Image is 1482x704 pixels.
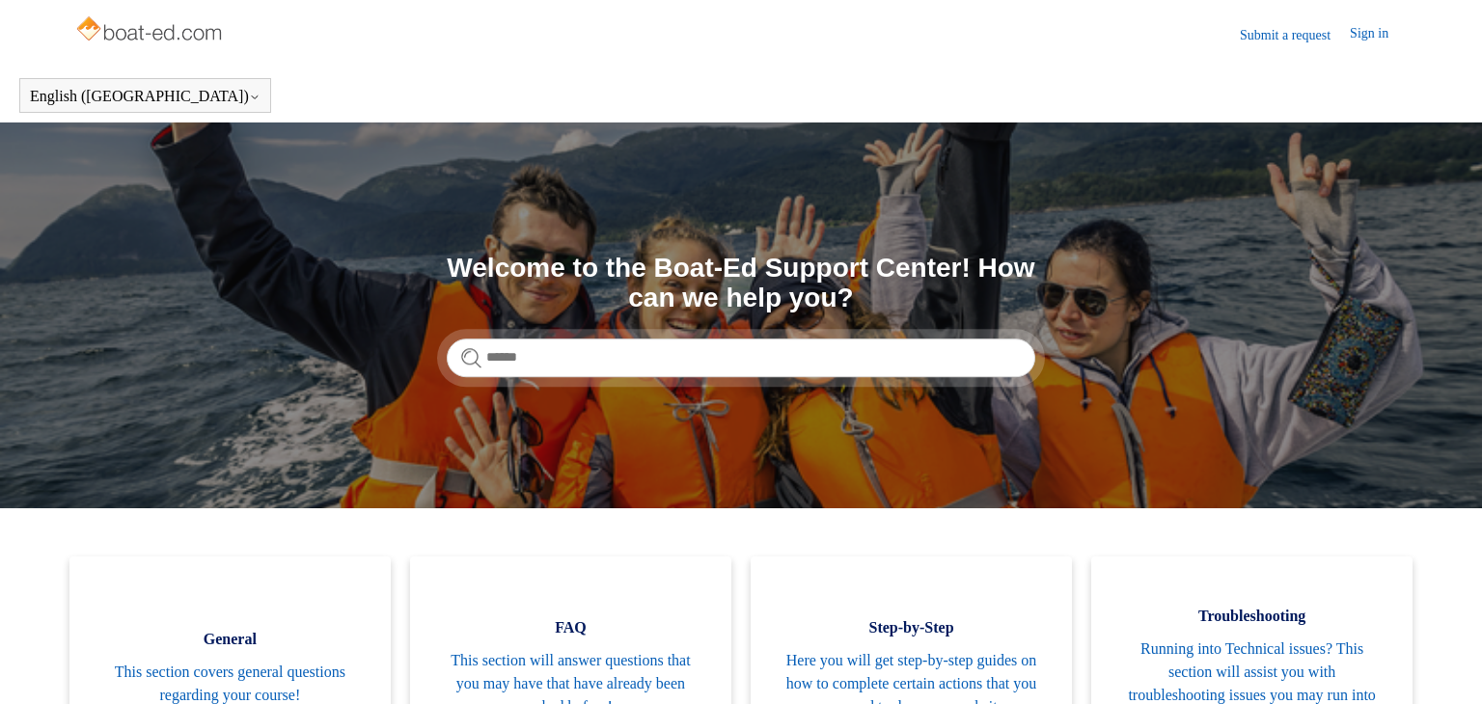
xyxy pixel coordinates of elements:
[780,616,1043,639] span: Step-by-Step
[74,12,228,50] img: Boat-Ed Help Center home page
[447,338,1035,377] input: Search
[98,628,362,651] span: General
[30,88,261,105] button: English ([GEOGRAPHIC_DATA])
[439,616,702,639] span: FAQ
[447,254,1035,313] h1: Welcome to the Boat-Ed Support Center! How can we help you?
[1350,23,1408,46] a: Sign in
[1120,605,1384,628] span: Troubleshooting
[1240,25,1350,45] a: Submit a request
